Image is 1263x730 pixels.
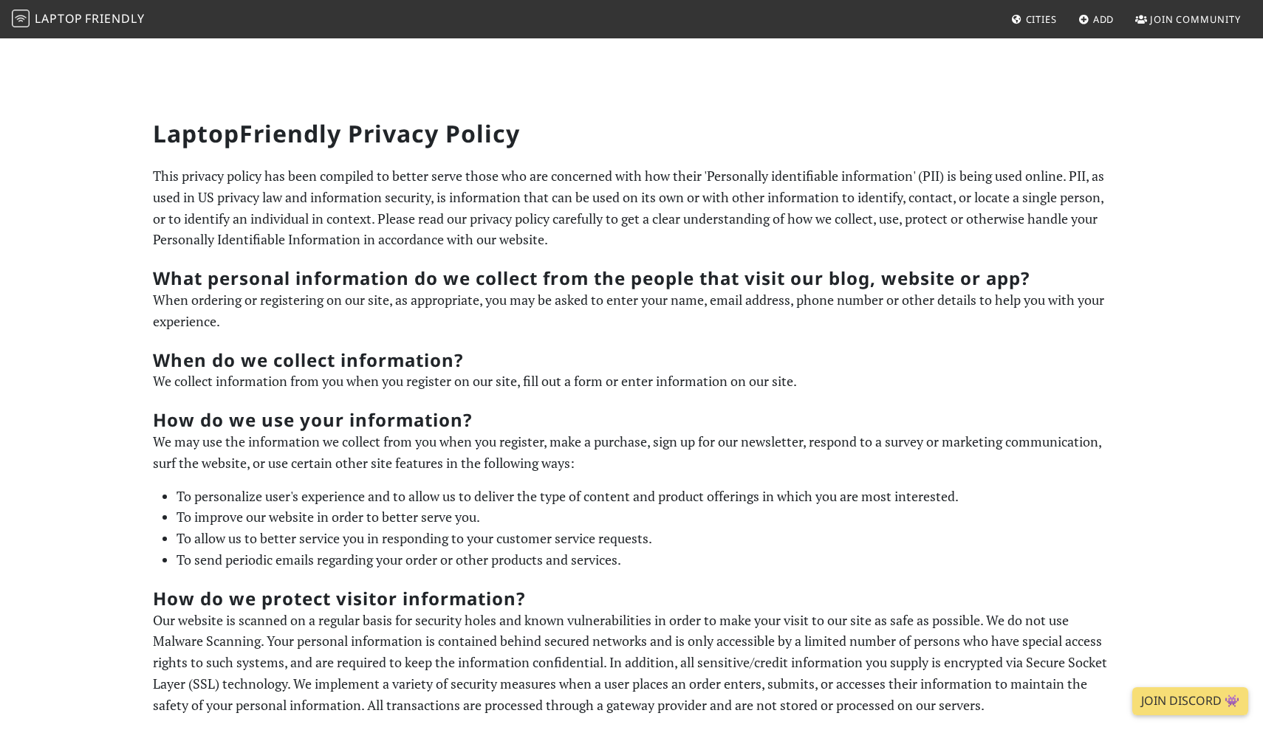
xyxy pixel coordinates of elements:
p: Our website is scanned on a regular basis for security holes and known vulnerabilities in order t... [153,610,1110,716]
span: Join Community [1150,13,1241,26]
span: Add [1093,13,1115,26]
p: This privacy policy has been compiled to better serve those who are concerned with how their 'Per... [153,165,1110,250]
span: Cities [1026,13,1057,26]
a: Add [1072,6,1120,32]
p: We collect information from you when you register on our site, fill out a form or enter informati... [153,371,1110,392]
li: To send periodic emails regarding your order or other products and services. [177,549,1110,571]
span: Laptop [35,10,83,27]
li: To allow us to better service you in responding to your customer service requests. [177,528,1110,549]
a: Join Community [1129,6,1247,32]
p: We may use the information we collect from you when you register, make a purchase, sign up for ou... [153,431,1110,474]
img: LaptopFriendly [12,10,30,27]
a: Cities [1005,6,1063,32]
h2: When do we collect information? [153,350,1110,371]
h1: LaptopFriendly Privacy Policy [153,120,1110,148]
a: Join Discord 👾 [1132,687,1248,715]
li: To improve our website in order to better serve you. [177,506,1110,528]
h2: How do we protect visitor information? [153,588,1110,610]
a: LaptopFriendly LaptopFriendly [12,7,145,32]
h2: What personal information do we collect from the people that visit our blog, website or app? [153,268,1110,289]
span: Friendly [85,10,144,27]
h2: How do we use your information? [153,410,1110,431]
p: When ordering or registering on our site, as appropriate, you may be asked to enter your name, em... [153,289,1110,332]
li: To personalize user's experience and to allow us to deliver the type of content and product offer... [177,486,1110,507]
